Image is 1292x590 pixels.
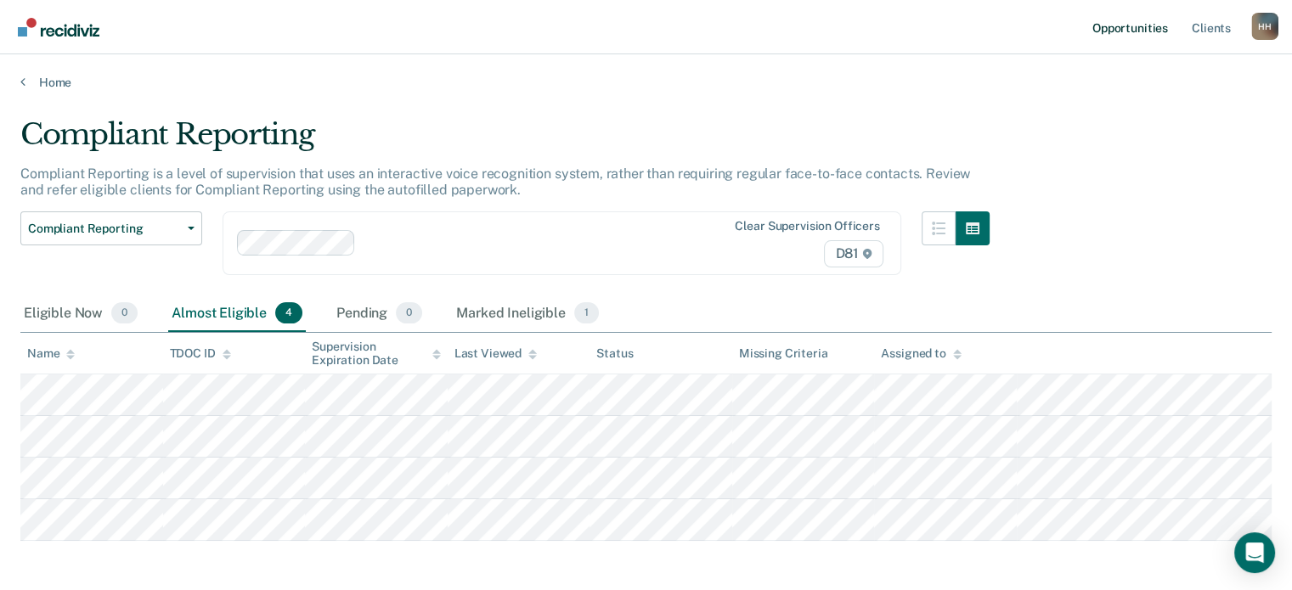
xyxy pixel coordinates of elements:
span: D81 [824,240,883,267]
span: 0 [396,302,422,324]
div: Pending0 [333,295,426,333]
div: Status [596,346,633,361]
button: Profile dropdown button [1251,13,1278,40]
a: Home [20,75,1272,90]
span: 1 [574,302,599,324]
div: Compliant Reporting [20,117,990,166]
img: Recidiviz [18,18,99,37]
span: Compliant Reporting [28,222,181,236]
div: Name [27,346,75,361]
p: Compliant Reporting is a level of supervision that uses an interactive voice recognition system, ... [20,166,970,198]
div: H H [1251,13,1278,40]
div: Supervision Expiration Date [312,340,441,368]
div: Missing Criteria [739,346,828,361]
div: Last Viewed [454,346,537,361]
div: TDOC ID [170,346,231,361]
div: Eligible Now0 [20,295,141,333]
div: Open Intercom Messenger [1234,532,1275,573]
button: Compliant Reporting [20,211,202,245]
span: 4 [275,302,302,324]
div: Assigned to [881,346,961,361]
span: 0 [111,302,138,324]
div: Clear supervision officers [735,219,879,233]
div: Marked Ineligible1 [453,295,602,333]
div: Almost Eligible4 [168,295,306,333]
